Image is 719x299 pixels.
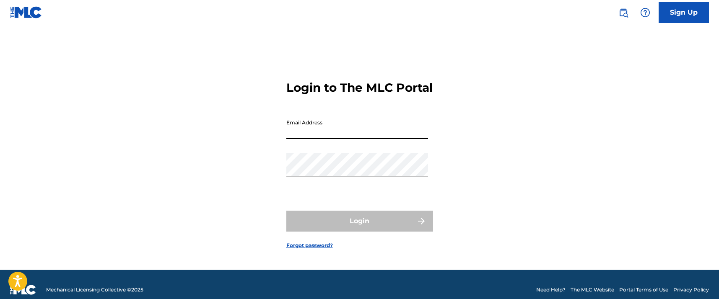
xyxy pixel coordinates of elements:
span: Mechanical Licensing Collective © 2025 [46,286,143,294]
a: Privacy Policy [673,286,709,294]
a: Portal Terms of Use [619,286,668,294]
a: Sign Up [659,2,709,23]
a: Public Search [615,4,632,21]
img: search [618,8,628,18]
iframe: Chat Widget [677,259,719,299]
a: Need Help? [536,286,566,294]
a: The MLC Website [571,286,614,294]
img: help [640,8,650,18]
img: logo [10,285,36,295]
div: Help [637,4,654,21]
a: Forgot password? [286,242,333,249]
img: MLC Logo [10,6,42,18]
h3: Login to The MLC Portal [286,80,433,95]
